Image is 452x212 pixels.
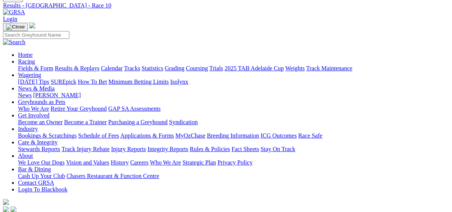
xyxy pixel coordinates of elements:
a: Login To Blackbook [18,186,67,193]
button: Toggle navigation [3,23,28,31]
div: Racing [18,65,449,72]
img: GRSA [3,9,25,16]
a: Race Safe [298,132,322,139]
a: Care & Integrity [18,139,58,145]
a: Injury Reports [111,146,146,152]
a: Calendar [101,65,123,71]
a: GAP SA Assessments [108,105,161,112]
a: Applications & Forms [120,132,174,139]
a: Rules & Policies [190,146,230,152]
a: Home [18,52,33,58]
a: Retire Your Greyhound [51,105,107,112]
div: News & Media [18,92,449,99]
a: Careers [130,159,148,166]
div: Bar & Dining [18,173,449,179]
a: History [111,159,129,166]
a: Become an Owner [18,119,63,125]
img: logo-grsa-white.png [29,22,35,28]
a: Trials [209,65,223,71]
a: Results & Replays [55,65,99,71]
a: Fields & Form [18,65,53,71]
a: Purchasing a Greyhound [108,119,168,125]
input: Search [3,31,69,39]
a: Fact Sheets [232,146,259,152]
a: Become a Trainer [64,119,107,125]
a: Track Maintenance [306,65,352,71]
a: Isolynx [170,79,188,85]
div: About [18,159,449,166]
a: Weights [285,65,305,71]
div: Get Involved [18,119,449,126]
a: Integrity Reports [147,146,188,152]
a: Who We Are [150,159,181,166]
a: Who We Are [18,105,49,112]
a: Bookings & Scratchings [18,132,76,139]
a: SUREpick [51,79,76,85]
a: News [18,92,31,98]
a: Cash Up Your Club [18,173,65,179]
a: Grading [165,65,184,71]
a: Vision and Values [66,159,109,166]
div: Wagering [18,79,449,85]
a: Racing [18,58,35,65]
a: [PERSON_NAME] [33,92,81,98]
a: Syndication [169,119,198,125]
div: Industry [18,132,449,139]
a: Contact GRSA [18,179,54,186]
a: [DATE] Tips [18,79,49,85]
a: Track Injury Rebate [61,146,109,152]
a: Results - [GEOGRAPHIC_DATA] - Race 10 [3,2,449,9]
a: Stay On Track [260,146,295,152]
a: MyOzChase [175,132,205,139]
a: About [18,153,33,159]
div: Care & Integrity [18,146,449,153]
a: Bar & Dining [18,166,51,172]
a: Wagering [18,72,41,78]
a: Industry [18,126,38,132]
img: Close [6,24,25,30]
a: Privacy Policy [217,159,253,166]
img: logo-grsa-white.png [3,199,9,205]
a: ICG Outcomes [260,132,296,139]
a: We Love Our Dogs [18,159,64,166]
a: Minimum Betting Limits [108,79,169,85]
a: Strategic Plan [183,159,216,166]
a: Coursing [186,65,208,71]
a: 2025 TAB Adelaide Cup [225,65,284,71]
a: Get Involved [18,112,49,119]
a: Statistics [142,65,163,71]
a: Tracks [124,65,140,71]
div: Greyhounds as Pets [18,105,449,112]
a: Schedule of Fees [78,132,119,139]
a: Chasers Restaurant & Function Centre [66,173,159,179]
a: Breeding Information [207,132,259,139]
a: News & Media [18,85,55,92]
a: Login [3,16,17,22]
a: How To Bet [78,79,107,85]
img: Search [3,39,25,46]
a: Greyhounds as Pets [18,99,65,105]
a: Stewards Reports [18,146,60,152]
